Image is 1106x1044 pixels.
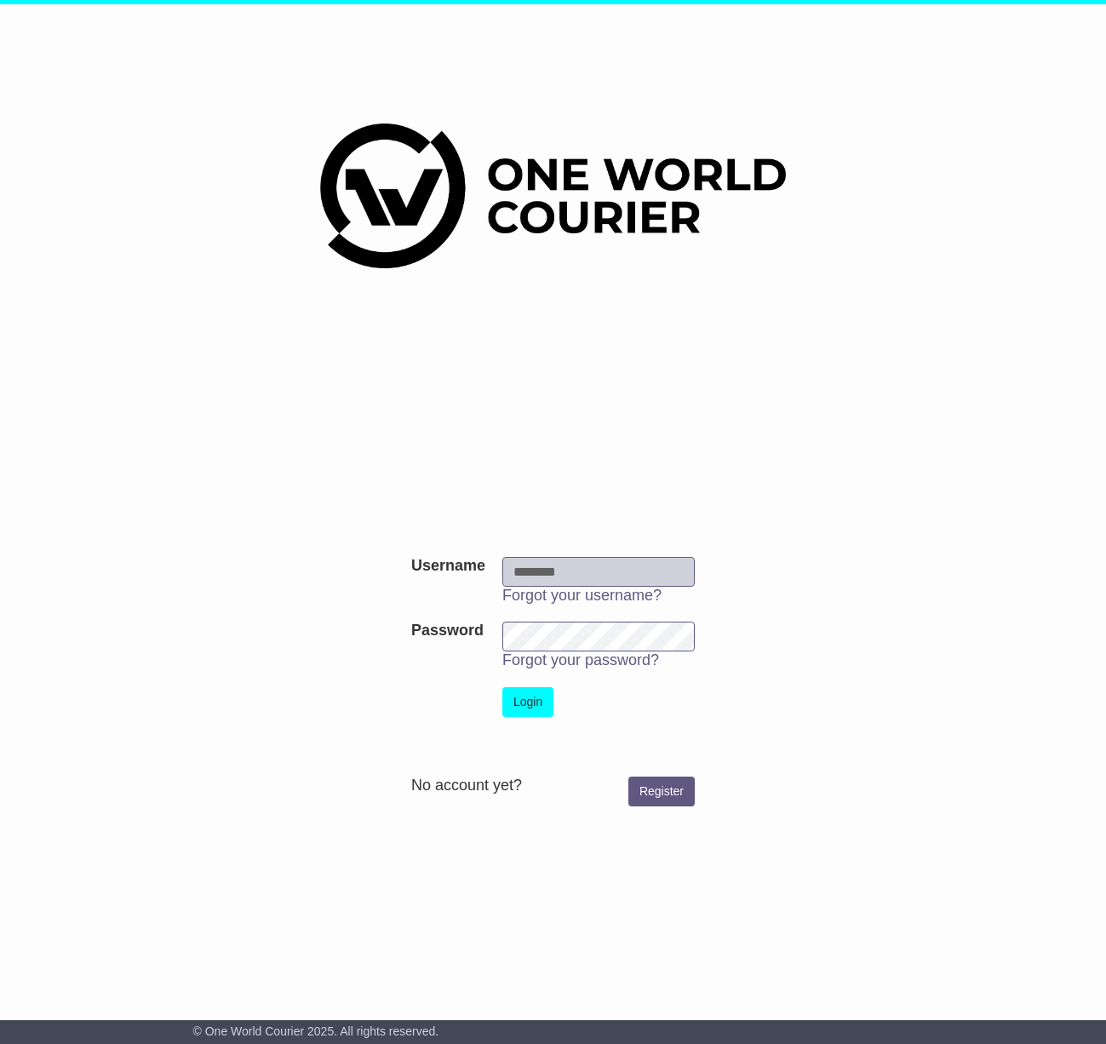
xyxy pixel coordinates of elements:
[411,622,484,640] label: Password
[502,687,553,717] button: Login
[502,587,662,604] a: Forgot your username?
[502,651,659,668] a: Forgot your password?
[628,777,695,806] a: Register
[411,557,485,576] label: Username
[193,1024,439,1038] span: © One World Courier 2025. All rights reserved.
[411,777,695,795] div: No account yet?
[320,123,785,268] img: One World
